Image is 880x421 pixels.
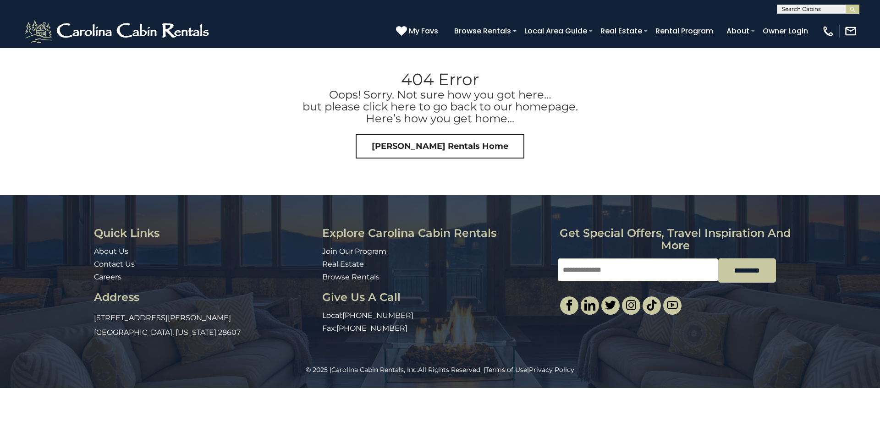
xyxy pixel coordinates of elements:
a: Terms of Use [485,366,527,374]
img: phone-regular-white.png [822,25,835,38]
h3: Get special offers, travel inspiration and more [558,227,793,252]
p: Local: [322,311,550,321]
a: Owner Login [758,23,813,39]
h3: Give Us A Call [322,291,550,303]
a: About Us [94,247,128,256]
a: Carolina Cabin Rentals, Inc. [331,366,418,374]
img: mail-regular-white.png [844,25,857,38]
a: Privacy Policy [529,366,574,374]
img: White-1-2.png [23,17,213,45]
a: Real Estate [596,23,647,39]
span: My Favs [409,25,438,37]
h3: Explore Carolina Cabin Rentals [322,227,550,239]
a: About [722,23,754,39]
a: Real Estate [322,260,364,268]
p: Fax: [322,323,550,334]
span: © 2025 | [306,366,418,374]
img: linkedin-single.svg [584,300,595,311]
a: Join Our Program [322,247,386,256]
h3: Quick Links [94,227,315,239]
h3: Address [94,291,315,303]
a: [PHONE_NUMBER] [336,324,407,333]
a: Careers [94,273,121,281]
a: [PHONE_NUMBER] [342,311,413,320]
a: Rental Program [651,23,718,39]
img: facebook-single.svg [564,300,575,311]
p: All Rights Reserved. | | [21,365,859,374]
a: [PERSON_NAME] Rentals Home [356,134,524,159]
img: tiktok.svg [646,300,657,311]
a: Contact Us [94,260,135,268]
a: Browse Rentals [450,23,516,39]
img: instagram-single.svg [626,300,637,311]
img: youtube-light.svg [667,300,678,311]
a: Browse Rentals [322,273,379,281]
img: twitter-single.svg [605,300,616,311]
a: My Favs [396,25,440,37]
p: [STREET_ADDRESS][PERSON_NAME] [GEOGRAPHIC_DATA], [US_STATE] 28607 [94,311,315,340]
a: Local Area Guide [520,23,592,39]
